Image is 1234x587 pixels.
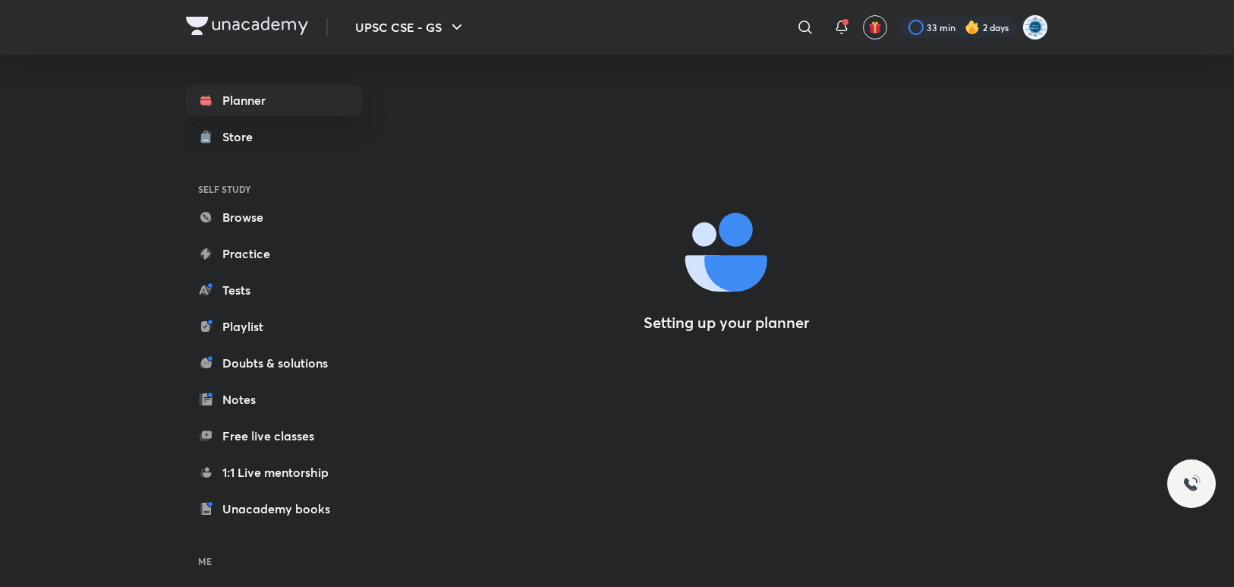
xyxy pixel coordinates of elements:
[186,17,308,39] a: Company Logo
[186,176,362,202] h6: SELF STUDY
[186,85,362,115] a: Planner
[644,314,809,332] h4: Setting up your planner
[868,21,882,34] img: avatar
[186,275,362,305] a: Tests
[222,128,262,146] div: Store
[186,548,362,574] h6: ME
[186,421,362,451] a: Free live classes
[1182,475,1201,493] img: ttu
[186,494,362,524] a: Unacademy books
[1022,14,1048,40] img: supriya Clinical research
[186,17,308,35] img: Company Logo
[863,15,887,39] button: avatar
[186,348,362,378] a: Doubts & solutions
[186,384,362,415] a: Notes
[186,238,362,269] a: Practice
[965,20,980,35] img: streak
[186,457,362,488] a: 1:1 Live mentorship
[186,311,362,342] a: Playlist
[346,12,475,43] button: UPSC CSE - GS
[186,202,362,232] a: Browse
[186,122,362,152] a: Store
